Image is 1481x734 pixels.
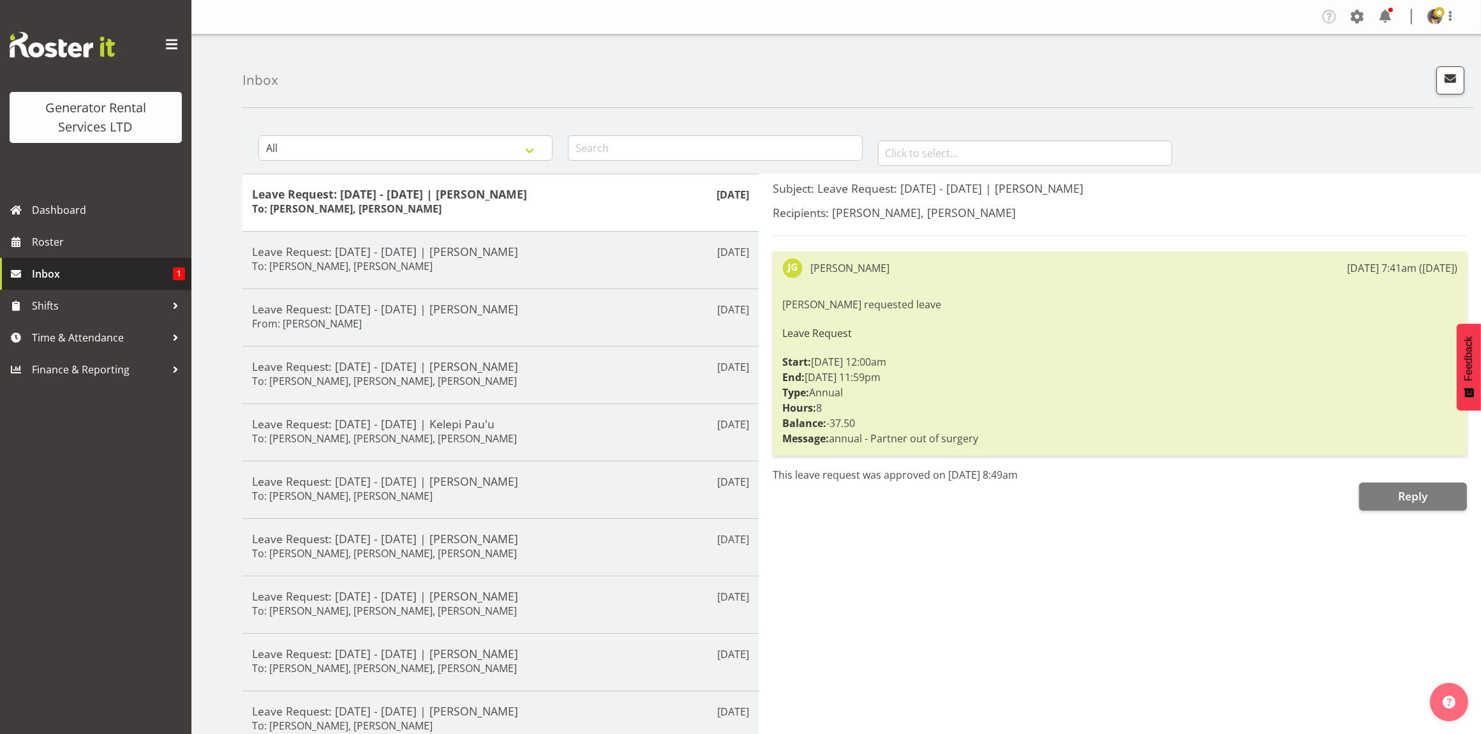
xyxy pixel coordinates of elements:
[1463,336,1475,381] span: Feedback
[252,719,433,732] h6: To: [PERSON_NAME], [PERSON_NAME]
[717,187,749,202] p: [DATE]
[1398,488,1427,504] span: Reply
[32,200,185,220] span: Dashboard
[242,73,278,87] h4: Inbox
[252,375,517,387] h6: To: [PERSON_NAME], [PERSON_NAME], [PERSON_NAME]
[782,401,816,415] strong: Hours:
[252,432,517,445] h6: To: [PERSON_NAME], [PERSON_NAME], [PERSON_NAME]
[782,416,826,430] strong: Balance:
[252,260,433,273] h6: To: [PERSON_NAME], [PERSON_NAME]
[782,355,811,369] strong: Start:
[252,359,749,373] h5: Leave Request: [DATE] - [DATE] | [PERSON_NAME]
[1443,696,1455,708] img: help-xxl-2.png
[782,258,803,278] img: james-goodin10393.jpg
[252,604,517,617] h6: To: [PERSON_NAME], [PERSON_NAME], [PERSON_NAME]
[32,264,173,283] span: Inbox
[717,359,749,375] p: [DATE]
[782,327,1457,339] h6: Leave Request
[717,589,749,604] p: [DATE]
[173,267,185,280] span: 1
[1347,260,1457,276] div: [DATE] 7:41am ([DATE])
[782,386,809,400] strong: Type:
[782,370,805,384] strong: End:
[32,232,185,251] span: Roster
[252,317,362,330] h6: From: [PERSON_NAME]
[782,294,1457,449] div: [PERSON_NAME] requested leave [DATE] 12:00am [DATE] 11:59pm Annual 8 -37.50 annual - Partner out ...
[717,532,749,547] p: [DATE]
[252,474,749,488] h5: Leave Request: [DATE] - [DATE] | [PERSON_NAME]
[773,206,1467,220] h5: Recipients: [PERSON_NAME], [PERSON_NAME]
[717,474,749,490] p: [DATE]
[252,244,749,258] h5: Leave Request: [DATE] - [DATE] | [PERSON_NAME]
[252,547,517,560] h6: To: [PERSON_NAME], [PERSON_NAME], [PERSON_NAME]
[252,417,749,431] h5: Leave Request: [DATE] - [DATE] | Kelepi Pau'u
[810,260,889,276] div: [PERSON_NAME]
[782,431,829,446] strong: Message:
[717,244,749,260] p: [DATE]
[252,302,749,316] h5: Leave Request: [DATE] - [DATE] | [PERSON_NAME]
[252,490,433,502] h6: To: [PERSON_NAME], [PERSON_NAME]
[32,360,166,379] span: Finance & Reporting
[252,202,442,215] h6: To: [PERSON_NAME], [PERSON_NAME]
[773,181,1467,195] h5: Subject: Leave Request: [DATE] - [DATE] | [PERSON_NAME]
[252,662,517,675] h6: To: [PERSON_NAME], [PERSON_NAME], [PERSON_NAME]
[32,328,166,347] span: Time & Attendance
[1457,324,1481,410] button: Feedback - Show survey
[32,296,166,315] span: Shifts
[717,302,749,317] p: [DATE]
[1427,9,1443,24] img: sean-johnstone4fef95288b34d066b2c6be044394188f.png
[717,417,749,432] p: [DATE]
[22,98,169,137] div: Generator Rental Services LTD
[773,468,1018,482] span: This leave request was approved on [DATE] 8:49am
[1359,483,1467,511] button: Reply
[10,32,115,57] img: Rosterit website logo
[252,647,749,661] h5: Leave Request: [DATE] - [DATE] | [PERSON_NAME]
[252,532,749,546] h5: Leave Request: [DATE] - [DATE] | [PERSON_NAME]
[717,704,749,719] p: [DATE]
[252,589,749,603] h5: Leave Request: [DATE] - [DATE] | [PERSON_NAME]
[252,187,749,201] h5: Leave Request: [DATE] - [DATE] | [PERSON_NAME]
[878,140,1172,166] input: Click to select...
[252,704,749,718] h5: Leave Request: [DATE] - [DATE] | [PERSON_NAME]
[717,647,749,662] p: [DATE]
[568,135,862,161] input: Search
